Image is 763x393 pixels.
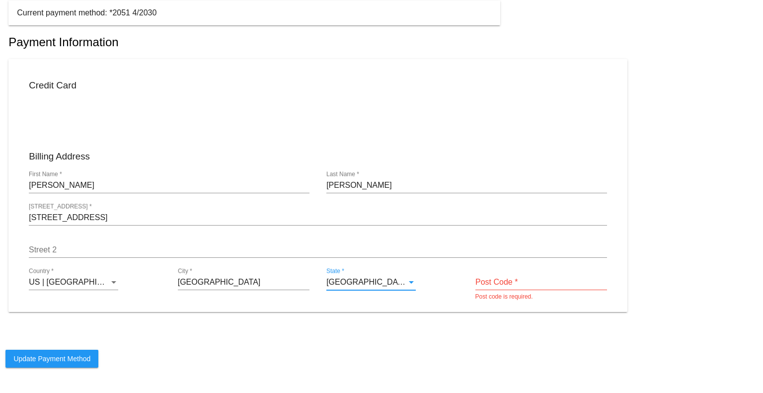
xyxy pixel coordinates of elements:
input: First Name * [29,181,309,190]
input: Street 1 * [29,213,607,222]
span: Update Payment Method [13,355,90,363]
input: City * [178,278,309,287]
h3: Credit Card [29,80,607,91]
mat-select: Country * [29,278,118,287]
button: Update Payment Method [5,350,98,368]
h3: Billing Address [29,151,607,162]
h2: Payment Information [8,35,755,49]
mat-error: Post code is required. [475,294,607,301]
input: Last Name * [326,181,607,190]
input: Post Code * [475,278,607,287]
mat-select: State * [326,278,416,287]
p: Current payment method: *2051 4/2030 [17,8,491,17]
span: [GEOGRAPHIC_DATA] | [US_STATE] [326,278,460,286]
span: US | [GEOGRAPHIC_DATA] [29,278,129,286]
input: Street 2 [29,245,607,254]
